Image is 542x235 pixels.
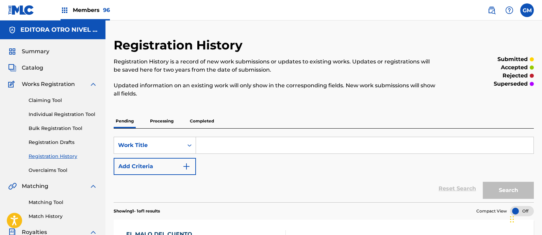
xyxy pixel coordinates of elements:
[501,63,528,72] p: accepted
[182,162,191,171] img: 9d2ae6d4665cec9f34b9.svg
[520,3,534,17] div: User Menu
[61,6,69,14] img: Top Rightsholders
[494,80,528,88] p: superseded
[8,182,17,190] img: Matching
[8,47,49,56] a: SummarySummary
[508,202,542,235] iframe: Chat Widget
[114,137,534,202] form: Search Form
[114,38,246,53] h2: Registration History
[505,6,513,14] img: help
[8,26,16,34] img: Accounts
[510,209,514,230] div: Drag
[188,114,216,128] p: Completed
[89,80,97,88] img: expand
[20,26,97,34] h5: EDITORA OTRO NIVEL LLC
[29,125,97,132] a: Bulk Registration Tool
[22,64,43,72] span: Catalog
[22,47,49,56] span: Summary
[29,111,97,118] a: Individual Registration Tool
[8,64,43,72] a: CatalogCatalog
[8,5,34,15] img: MLC Logo
[89,182,97,190] img: expand
[485,3,498,17] a: Public Search
[476,208,507,214] span: Compact View
[114,208,160,214] p: Showing 1 - 1 of 1 results
[8,80,17,88] img: Works Registration
[114,82,437,98] p: Updated information on an existing work will only show in the corresponding fields. New work subm...
[118,141,179,149] div: Work Title
[103,7,110,13] span: 96
[497,55,528,63] p: submitted
[29,213,97,220] a: Match History
[503,3,516,17] div: Help
[29,139,97,146] a: Registration Drafts
[8,64,16,72] img: Catalog
[148,114,176,128] p: Processing
[523,144,542,199] iframe: Resource Center
[29,199,97,206] a: Matching Tool
[22,182,48,190] span: Matching
[114,114,136,128] p: Pending
[114,158,196,175] button: Add Criteria
[114,58,437,74] p: Registration History is a record of new work submissions or updates to existing works. Updates or...
[29,153,97,160] a: Registration History
[73,6,110,14] span: Members
[8,47,16,56] img: Summary
[29,97,97,104] a: Claiming Tool
[488,6,496,14] img: search
[22,80,75,88] span: Works Registration
[503,72,528,80] p: rejected
[29,167,97,174] a: Overclaims Tool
